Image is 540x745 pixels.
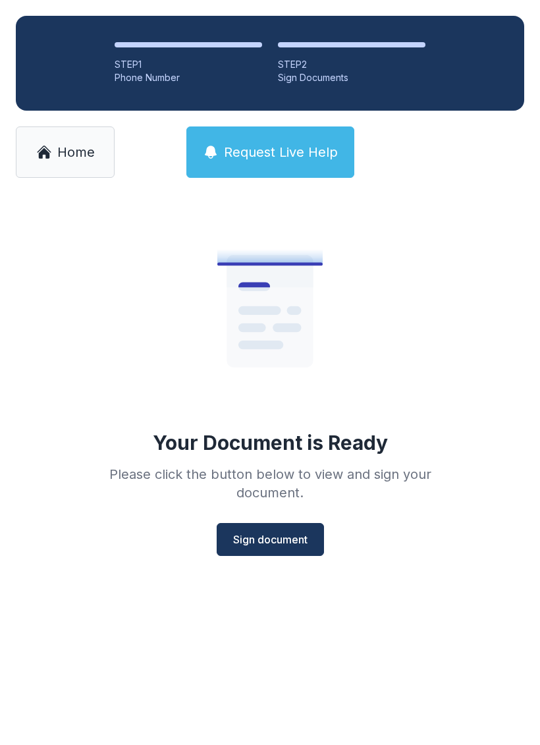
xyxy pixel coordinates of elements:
span: Home [57,143,95,161]
span: Request Live Help [224,143,338,161]
div: STEP 1 [115,58,262,71]
div: Phone Number [115,71,262,84]
div: Please click the button below to view and sign your document. [80,465,460,502]
div: Sign Documents [278,71,425,84]
div: STEP 2 [278,58,425,71]
span: Sign document [233,532,308,547]
div: Your Document is Ready [153,431,388,455]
